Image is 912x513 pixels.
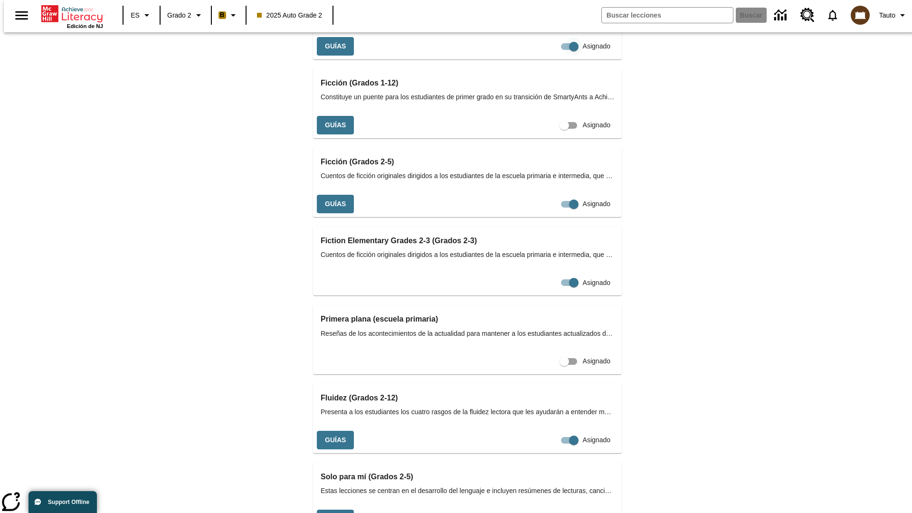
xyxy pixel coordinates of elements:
span: Cuentos de ficción originales dirigidos a los estudiantes de la escuela primaria e intermedia, qu... [321,171,614,181]
span: Asignado [583,356,610,366]
span: Constituye un puente para los estudiantes de primer grado en su transición de SmartyAnts a Achiev... [321,92,614,102]
div: Portada [41,3,103,29]
span: Asignado [583,120,610,130]
button: Guías [317,37,354,56]
span: Tauto [879,10,895,20]
span: Presenta a los estudiantes los cuatro rasgos de la fluidez lectora que les ayudarán a entender me... [321,407,614,417]
span: Asignado [583,199,610,209]
button: Guías [317,431,354,449]
button: Support Offline [28,491,97,513]
h3: Fiction Elementary Grades 2-3 (Grados 2-3) [321,234,614,247]
img: avatar image [851,6,870,25]
button: Abrir el menú lateral [8,1,36,29]
span: Cuentos de ficción originales dirigidos a los estudiantes de la escuela primaria e intermedia, qu... [321,250,614,260]
button: Escoja un nuevo avatar [845,3,875,28]
a: Centro de recursos, Se abrirá en una pestaña nueva. [795,2,820,28]
span: 2025 Auto Grade 2 [257,10,323,20]
span: Reseñas de los acontecimientos de la actualidad para mantener a los estudiantes actualizados de l... [321,329,614,339]
span: ES [131,10,140,20]
span: Edición de NJ [67,23,103,29]
button: Grado: Grado 2, Elige un grado [163,7,208,24]
button: Lenguaje: ES, Selecciona un idioma [126,7,157,24]
button: Guías [317,195,354,213]
h3: Ficción (Grados 2-5) [321,155,614,169]
h3: Solo para mí (Grados 2-5) [321,470,614,484]
span: B [220,9,225,21]
a: Notificaciones [820,3,845,28]
input: Buscar campo [602,8,733,23]
span: Estas lecciones se centran en el desarrollo del lenguaje e incluyen resúmenes de lecturas, cancio... [321,486,614,496]
span: Asignado [583,435,610,445]
span: Support Offline [48,499,89,505]
h3: Fluidez (Grados 2-12) [321,391,614,405]
span: Grado 2 [167,10,191,20]
h3: Ficción (Grados 1-12) [321,76,614,90]
button: Perfil/Configuración [875,7,912,24]
h3: Primera plana (escuela primaria) [321,313,614,326]
button: Boost El color de la clase es anaranjado claro. Cambiar el color de la clase. [215,7,243,24]
a: Portada [41,4,103,23]
button: Guías [317,116,354,134]
a: Centro de información [769,2,795,28]
span: Asignado [583,41,610,51]
span: Asignado [583,278,610,288]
